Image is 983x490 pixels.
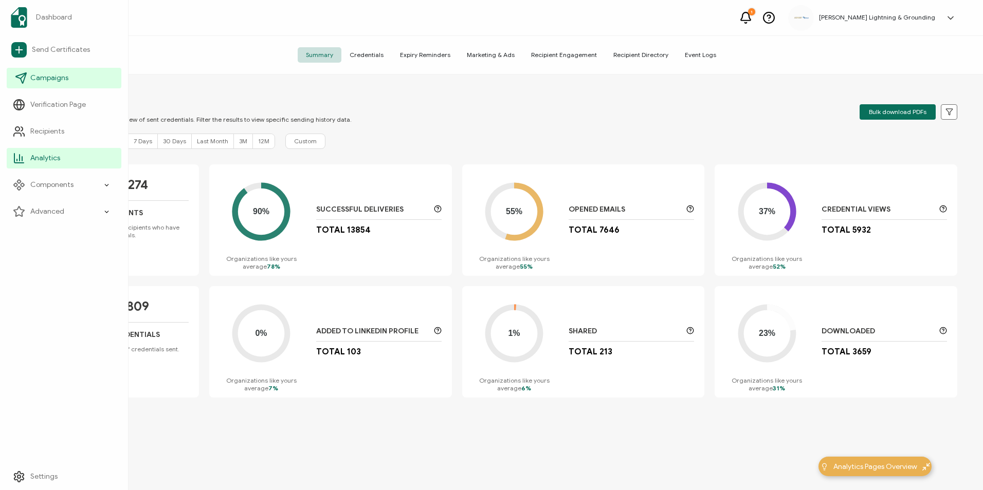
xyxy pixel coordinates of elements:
span: 12M [258,137,269,145]
p: Total 103 [316,347,361,357]
button: Bulk download PDFs [860,104,936,120]
p: Total 5932 [822,225,871,235]
p: Total 13854 [316,225,371,235]
p: Organizations like yours average [472,255,556,270]
p: Organizations like yours average [220,255,303,270]
span: Recipients [30,126,64,137]
p: Successful Deliveries [316,205,429,214]
p: SUMMARY [64,100,352,110]
span: Analytics [30,153,60,163]
img: aadcaf15-e79d-49df-9673-3fc76e3576c2.png [793,16,809,20]
a: Recipients [7,121,121,142]
iframe: Chat Widget [812,374,983,490]
span: 6% [521,384,531,392]
p: Shared [569,327,681,336]
span: Campaigns [30,73,68,83]
span: 3M [239,137,247,145]
p: Organizations like yours average [725,376,809,392]
span: Send Certificates [32,45,90,55]
p: Added to LinkedIn Profile [316,327,429,336]
span: 30 Days [163,137,186,145]
div: 1 [748,8,755,15]
span: Dashboard [36,12,72,23]
a: Send Certificates [7,38,121,62]
p: Total 3659 [822,347,871,357]
a: Verification Page [7,95,121,115]
p: Credential Views [822,205,934,214]
p: Organizations like yours average [725,255,809,270]
a: Analytics [7,148,121,168]
span: 7% [268,384,278,392]
span: Summary [298,47,341,63]
p: 15274 [116,177,148,193]
p: 15809 [114,299,149,314]
p: Organizations like yours average [220,376,303,392]
a: Campaigns [7,68,121,88]
p: Total number of recipients who have received credentials. [75,223,189,239]
p: Opened Emails [569,205,681,214]
span: Custom [294,137,317,146]
span: 78% [267,262,280,270]
span: Components [30,180,74,190]
p: Downloaded [822,327,934,336]
span: Recipient Directory [605,47,677,63]
span: 55% [520,262,533,270]
p: Total 7646 [569,225,620,235]
span: Bulk download PDFs [869,109,926,115]
button: Custom [285,134,325,149]
span: Verification Page [30,100,86,110]
p: Total number of credentials sent. [84,345,179,353]
span: Credentials [341,47,392,63]
span: Advanced [30,206,64,217]
span: Recipient Engagement [523,47,605,63]
span: 52% [773,262,786,270]
span: Marketing & Ads [459,47,523,63]
a: Settings [7,466,121,487]
span: 7 Days [134,137,152,145]
h5: [PERSON_NAME] Lightning & Grounding [819,14,935,21]
span: 31% [773,384,785,392]
span: Event Logs [677,47,724,63]
p: Organizations like yours average [472,376,556,392]
span: Expiry Reminders [392,47,459,63]
p: You can view an overview of sent credentials. Filter the results to view specific sending history... [64,116,352,123]
p: Total 213 [569,347,612,357]
span: Last Month [197,137,228,145]
span: Settings [30,472,58,482]
a: Dashboard [7,3,121,32]
img: sertifier-logomark-colored.svg [11,7,27,28]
